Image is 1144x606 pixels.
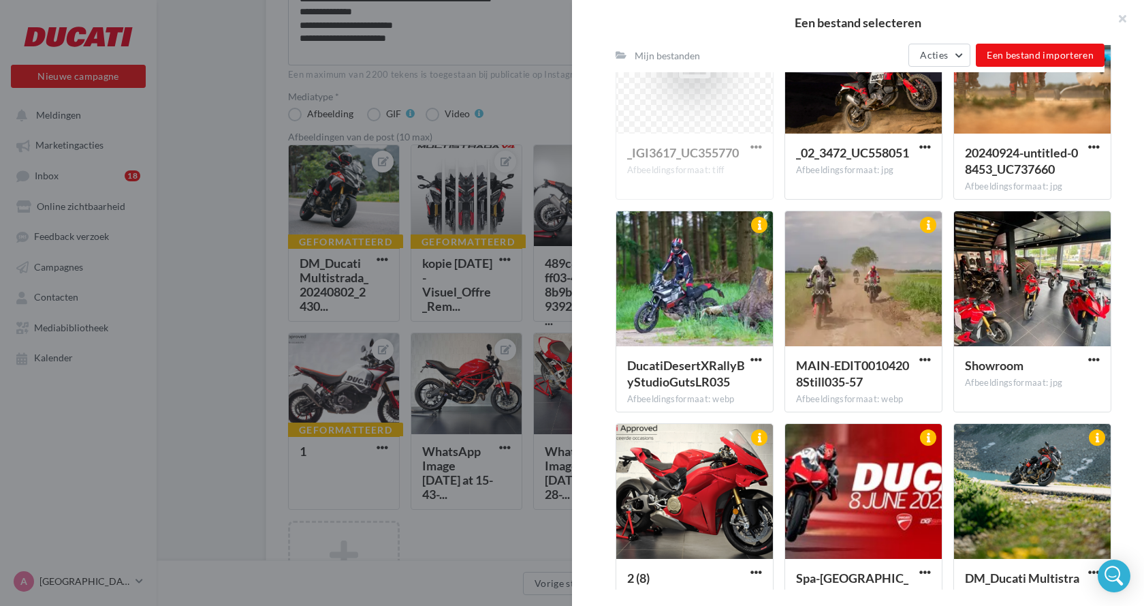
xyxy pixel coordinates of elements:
[965,358,1023,373] span: Showroom
[796,164,931,177] div: Afbeeldingsformaat: jpg
[796,145,909,160] span: _02_3472_UC558051
[796,393,931,406] div: Afbeeldingsformaat: webp
[965,571,1079,602] span: DM_Ducati Multistrada_20240731_06006_UC682323
[796,571,908,602] span: Spa-Francorchamps
[965,181,1100,193] div: Afbeeldingsformaat: jpg
[627,393,762,406] div: Afbeeldingsformaat: webp
[908,44,970,67] button: Acties
[627,590,762,602] div: Afbeeldingsformaat: png
[627,358,745,389] span: DucatiDesertXRallyByStudioGutsLR035
[965,377,1100,389] div: Afbeeldingsformaat: jpg
[627,571,650,586] span: 2 (8)
[796,358,909,389] span: MAIN-EDIT00104208Still035-57
[635,49,700,63] div: Mijn bestanden
[987,49,1094,61] span: Een bestand importeren
[920,49,948,61] span: Acties
[976,44,1105,67] button: Een bestand importeren
[1098,560,1130,592] div: Open Intercom Messenger
[965,145,1078,177] span: 20240924-untitled-08453_UC737660
[594,16,1122,29] h2: Een bestand selecteren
